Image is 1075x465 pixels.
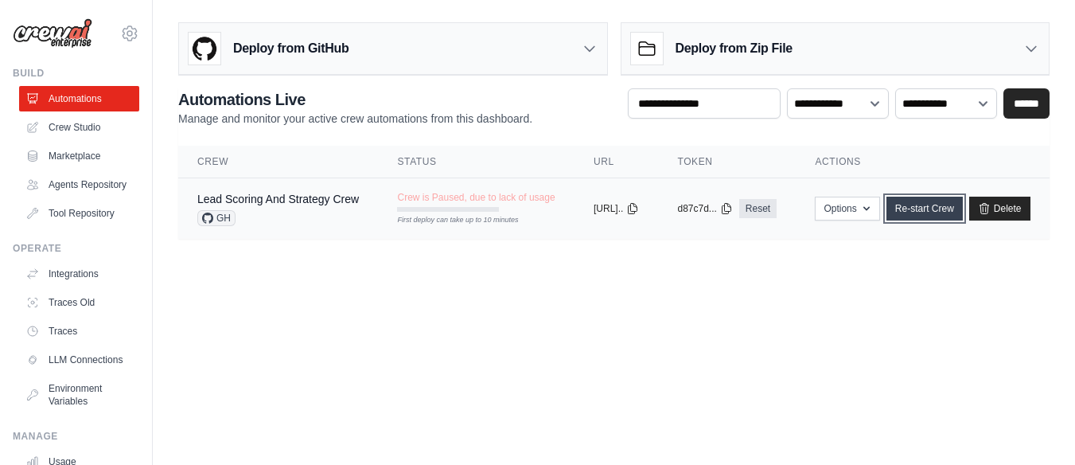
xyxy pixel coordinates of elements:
h3: Deploy from GitHub [233,39,349,58]
a: LLM Connections [19,347,139,373]
a: Tool Repository [19,201,139,226]
a: Traces Old [19,290,139,315]
button: d87c7d... [677,202,732,215]
a: Re-start Crew [886,197,963,221]
img: Logo [13,18,92,49]
a: Agents Repository [19,172,139,197]
th: Status [378,146,574,178]
th: Token [658,146,796,178]
h2: Automations Live [178,88,532,111]
iframe: Chat Widget [995,389,1075,465]
div: Build [13,67,139,80]
a: Lead Scoring And Strategy Crew [197,193,359,205]
div: Manage [13,430,139,443]
div: Operate [13,242,139,255]
span: GH [197,210,236,226]
a: Traces [19,318,139,344]
h3: Deploy from Zip File [676,39,793,58]
th: Actions [796,146,1050,178]
button: Options [815,197,879,221]
a: Marketplace [19,143,139,169]
a: Reset [739,199,777,218]
a: Automations [19,86,139,111]
a: Delete [969,197,1030,221]
span: Crew is Paused, due to lack of usage [397,191,555,204]
a: Integrations [19,261,139,287]
div: First deploy can take up to 10 minutes [397,215,499,226]
th: Crew [178,146,378,178]
img: GitHub Logo [189,33,220,64]
th: URL [575,146,658,178]
a: Crew Studio [19,115,139,140]
p: Manage and monitor your active crew automations from this dashboard. [178,111,532,127]
a: Environment Variables [19,376,139,414]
